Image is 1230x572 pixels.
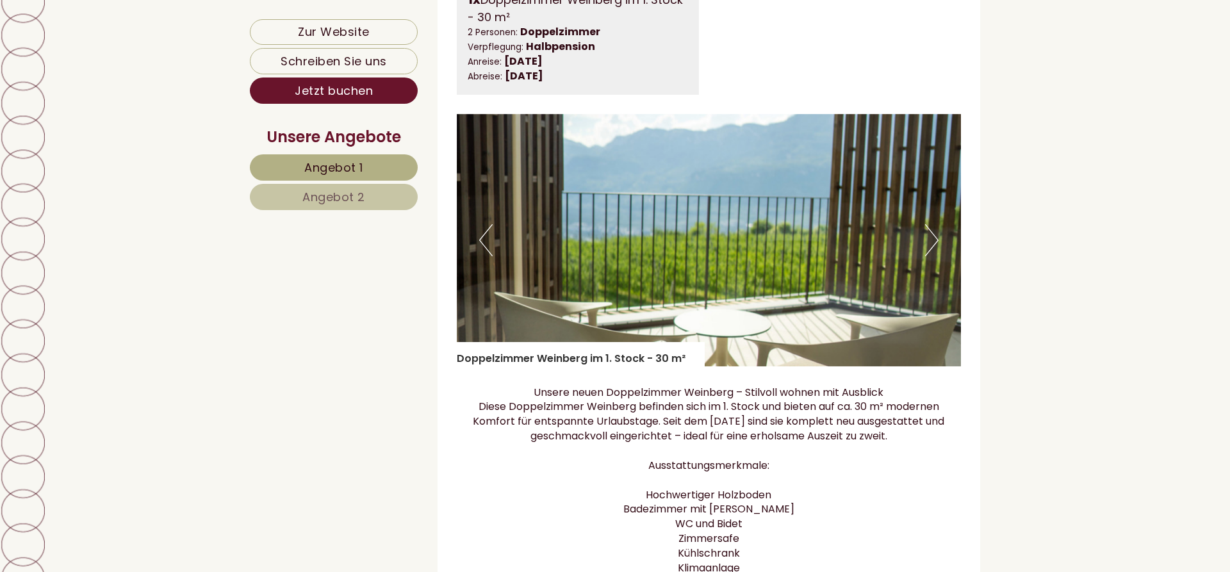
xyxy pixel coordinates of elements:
div: Anreise ab [DATE], 8.9. bis spätestens [DATE], 12.9. Aufenthalt 1 Woche [179,151,495,204]
div: [DATE] [227,3,278,24]
small: Abreise: [468,70,502,83]
a: Jetzt buchen [250,78,418,104]
button: Next [925,224,939,256]
div: Sie [186,154,486,164]
span: Angebot 2 [302,189,365,205]
b: [DATE] [504,54,543,69]
small: 2 Personen: [468,26,518,38]
div: Unsere Angebote [250,126,418,148]
div: Hotel Tenz [19,83,319,93]
div: Doppelzimmer Weinberg im 1. Stock - 30 m² [457,342,705,366]
button: Senden [420,334,505,360]
button: Previous [479,224,493,256]
small: 19:36 [368,236,486,245]
small: Anreise: [468,56,502,68]
span: Angebot 1 [304,159,363,176]
div: Sie [368,211,486,221]
a: Zur Website [250,19,418,45]
b: [DATE] [505,69,543,83]
div: Am liebsten am [DATE] [362,208,495,247]
small: 19:21 [19,137,319,146]
img: image [457,114,962,366]
a: Schreiben Sie uns [250,48,418,74]
small: 19:13 [186,65,486,74]
small: Verpflegung: [468,41,523,53]
b: Halbpension [526,39,595,54]
b: Doppelzimmer [520,24,600,39]
div: Guten Tag und vielen Dank für die Rückmeldung. Wir würden uns über ein weiteres Angebot freuen. D... [179,9,495,77]
div: Gerne, würden Sie uns bitte den genauen Zeitraum nochmals mitteilen? Vielen Dank und sonnige Grüß... [10,80,325,148]
small: 19:36 [186,193,486,202]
